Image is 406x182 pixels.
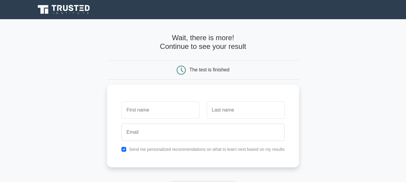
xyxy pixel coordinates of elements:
[107,34,299,51] h4: Wait, there is more! Continue to see your result
[129,147,285,152] label: Send me personalized recommendations on what to learn next based on my results
[207,101,285,119] input: Last name
[121,101,199,119] input: First name
[121,124,285,141] input: Email
[189,67,229,72] div: The test is finished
